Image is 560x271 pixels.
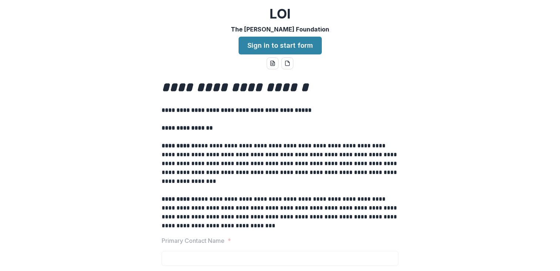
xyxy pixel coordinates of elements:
h2: LOI [270,6,291,22]
a: Sign in to start form [239,37,322,54]
p: Primary Contact Name [162,236,225,245]
button: word-download [267,57,279,69]
p: The [PERSON_NAME] Foundation [231,25,329,34]
button: pdf-download [281,57,293,69]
